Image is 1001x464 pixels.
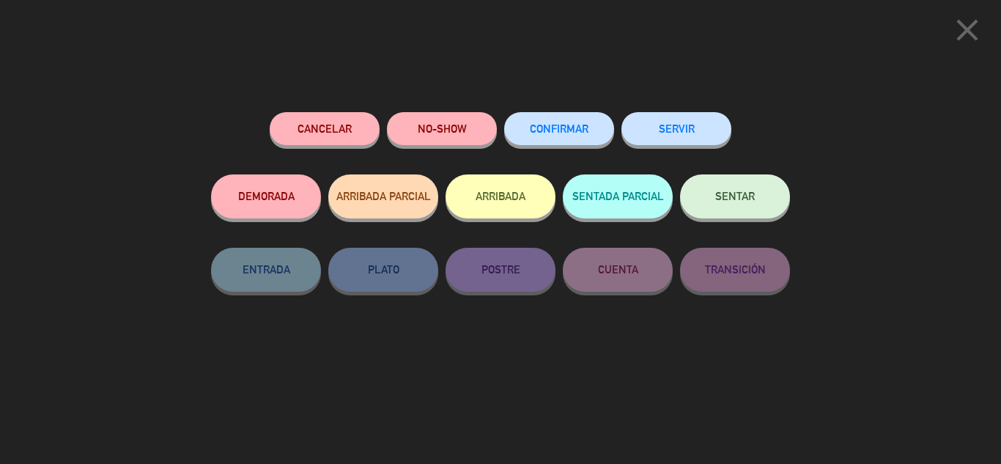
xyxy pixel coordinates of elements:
[945,11,990,54] button: close
[680,174,790,218] button: SENTAR
[387,112,497,145] button: NO-SHOW
[563,174,673,218] button: SENTADA PARCIAL
[530,122,588,135] span: CONFIRMAR
[680,248,790,292] button: TRANSICIÓN
[563,248,673,292] button: CUENTA
[621,112,731,145] button: SERVIR
[211,248,321,292] button: ENTRADA
[446,174,555,218] button: ARRIBADA
[336,190,431,202] span: ARRIBADA PARCIAL
[504,112,614,145] button: CONFIRMAR
[715,190,755,202] span: SENTAR
[949,12,986,48] i: close
[270,112,380,145] button: Cancelar
[211,174,321,218] button: DEMORADA
[328,174,438,218] button: ARRIBADA PARCIAL
[446,248,555,292] button: POSTRE
[328,248,438,292] button: PLATO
